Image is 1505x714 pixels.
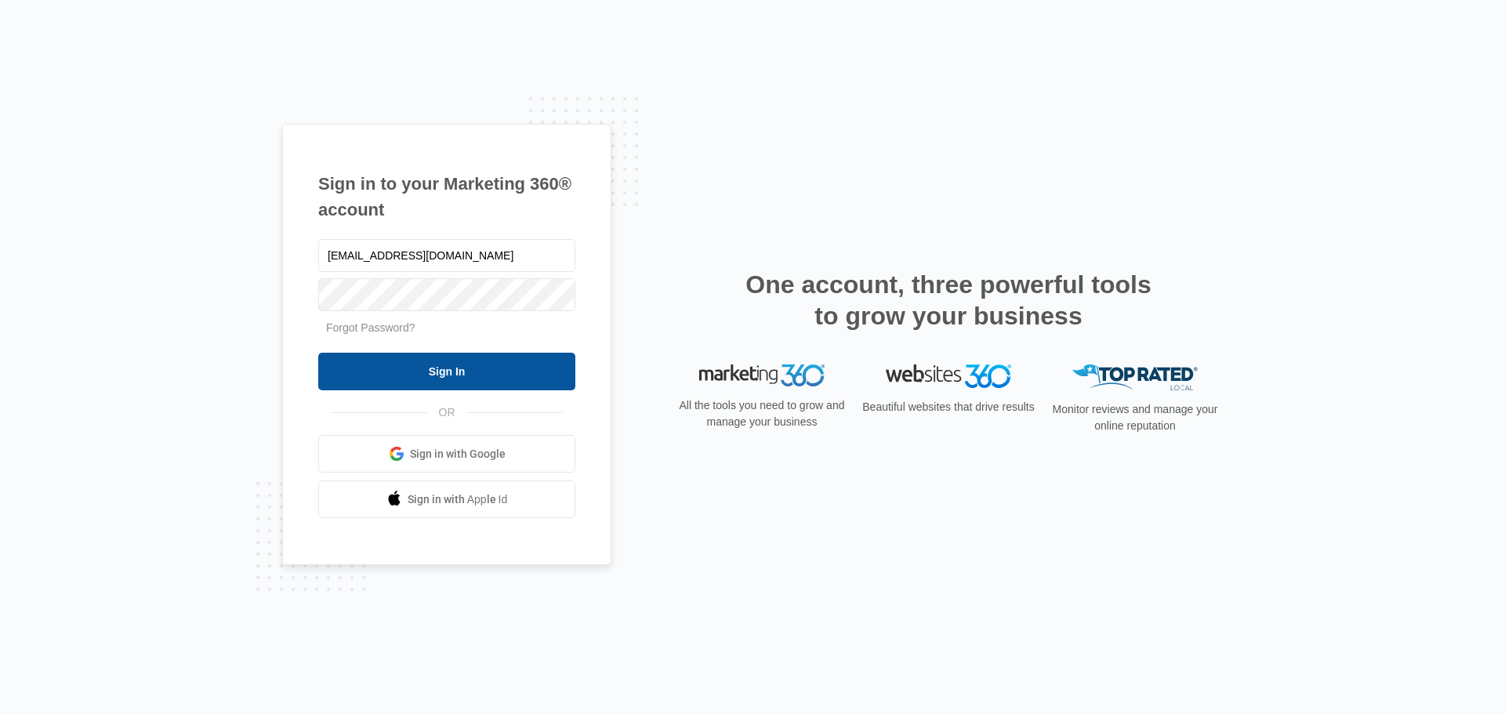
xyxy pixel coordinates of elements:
h2: One account, three powerful tools to grow your business [741,269,1156,332]
input: Email [318,239,575,272]
p: Monitor reviews and manage your online reputation [1047,401,1223,434]
input: Sign In [318,353,575,390]
img: Top Rated Local [1072,364,1198,390]
p: Beautiful websites that drive results [861,399,1036,415]
img: Websites 360 [886,364,1011,387]
img: Marketing 360 [699,364,825,386]
span: Sign in with Apple Id [408,491,508,508]
h1: Sign in to your Marketing 360® account [318,171,575,223]
p: All the tools you need to grow and manage your business [674,397,850,430]
a: Forgot Password? [326,321,415,334]
span: Sign in with Google [410,446,506,462]
a: Sign in with Google [318,435,575,473]
span: OR [428,404,466,421]
a: Sign in with Apple Id [318,480,575,518]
